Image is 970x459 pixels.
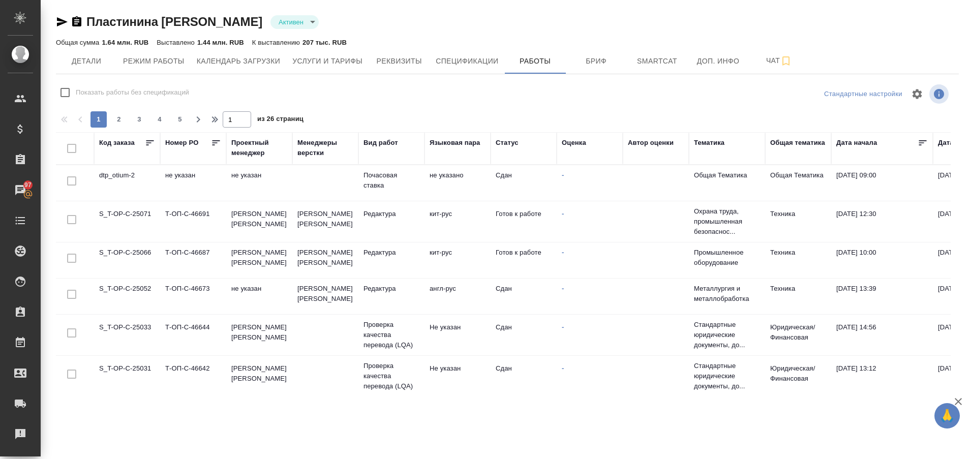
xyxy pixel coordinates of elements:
span: Календарь загрузки [197,55,281,68]
div: Статус [496,138,519,148]
span: Чат [755,54,804,67]
td: не указан [160,165,226,201]
button: 3 [131,111,147,128]
span: 4 [151,114,168,125]
a: - [562,249,564,256]
td: не указан [226,279,292,314]
td: Готов к работе [491,204,557,239]
a: - [562,171,564,179]
td: кит-рус [425,204,491,239]
span: Детали [62,55,111,68]
td: Техника [765,279,831,314]
td: Т-ОП-С-46644 [160,317,226,353]
a: 97 [3,177,38,203]
td: Техника [765,204,831,239]
td: кит-рус [425,242,491,278]
p: Почасовая ставка [363,170,419,191]
span: Доп. инфо [694,55,743,68]
td: [PERSON_NAME] [PERSON_NAME] [226,317,292,353]
p: Общая Тематика [694,170,760,180]
div: Общая тематика [770,138,825,148]
span: Режим работы [123,55,185,68]
p: Редактура [363,284,419,294]
a: - [562,364,564,372]
td: не указано [425,165,491,201]
div: Проектный менеджер [231,138,287,158]
div: Тематика [694,138,724,148]
button: 2 [111,111,127,128]
p: Выставлено [157,39,197,46]
p: К выставлению [252,39,302,46]
span: Посмотреть информацию [929,84,951,104]
a: - [562,285,564,292]
p: Проверка качества перевода (LQA) [363,361,419,391]
td: [PERSON_NAME] [PERSON_NAME] [226,204,292,239]
td: [PERSON_NAME] [PERSON_NAME] [292,279,358,314]
span: Настроить таблицу [905,82,929,106]
span: Показать работы без спецификаций [76,87,189,98]
a: - [562,210,564,218]
button: Скопировать ссылку [71,16,83,28]
td: [PERSON_NAME] [PERSON_NAME] [226,358,292,394]
p: 207 тыс. RUB [302,39,347,46]
span: 3 [131,114,147,125]
td: dtp_otium-2 [94,165,160,201]
span: Бриф [572,55,621,68]
svg: Подписаться [780,55,792,67]
td: Техника [765,242,831,278]
div: Менеджеры верстки [297,138,353,158]
button: Активен [276,18,307,26]
td: Т-ОП-С-46691 [160,204,226,239]
p: Металлургия и металлобработка [694,284,760,304]
span: 97 [18,180,38,190]
td: [PERSON_NAME] [PERSON_NAME] [292,204,358,239]
span: из 26 страниц [257,113,304,128]
td: Готов к работе [491,242,557,278]
div: Дата начала [836,138,877,148]
p: Промышленное оборудование [694,248,760,268]
td: [DATE] 09:00 [831,165,933,201]
a: Пластинина [PERSON_NAME] [86,15,262,28]
div: split button [822,86,905,102]
p: Стандартные юридические документы, до... [694,361,760,391]
td: Т-ОП-С-46673 [160,279,226,314]
td: Юридическая/Финансовая [765,358,831,394]
td: Т-ОП-С-46687 [160,242,226,278]
span: Услуги и тарифы [292,55,362,68]
span: Спецификации [436,55,498,68]
div: Номер PO [165,138,198,148]
td: [PERSON_NAME] [PERSON_NAME] [226,242,292,278]
button: 🙏 [934,403,960,429]
div: Языковая пара [430,138,480,148]
p: Охрана труда, промышленная безопаснос... [694,206,760,237]
span: Реквизиты [375,55,423,68]
td: [DATE] 13:12 [831,358,933,394]
p: Редактура [363,209,419,219]
span: 🙏 [938,405,956,426]
p: Проверка качества перевода (LQA) [363,320,419,350]
td: Не указан [425,358,491,394]
td: S_T-OP-C-25052 [94,279,160,314]
button: 4 [151,111,168,128]
td: S_T-OP-C-25071 [94,204,160,239]
div: Оценка [562,138,586,148]
td: англ-рус [425,279,491,314]
td: S_T-OP-C-25031 [94,358,160,394]
span: 2 [111,114,127,125]
div: Автор оценки [628,138,674,148]
div: Активен [270,15,319,29]
a: - [562,323,564,331]
span: Работы [511,55,560,68]
td: Т-ОП-С-46642 [160,358,226,394]
p: 1.44 млн. RUB [197,39,244,46]
button: Скопировать ссылку для ЯМессенджера [56,16,68,28]
div: Код заказа [99,138,135,148]
td: [DATE] 13:39 [831,279,933,314]
td: Сдан [491,358,557,394]
span: 5 [172,114,188,125]
td: [DATE] 14:56 [831,317,933,353]
td: Общая Тематика [765,165,831,201]
p: Редактура [363,248,419,258]
td: Юридическая/Финансовая [765,317,831,353]
div: Вид работ [363,138,398,148]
